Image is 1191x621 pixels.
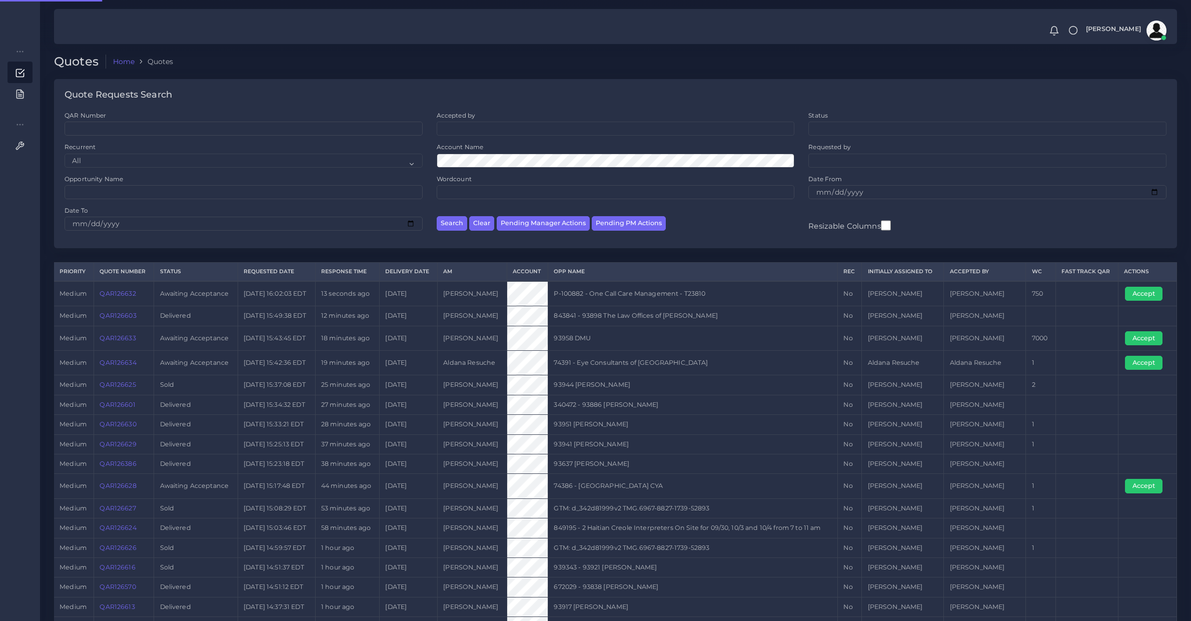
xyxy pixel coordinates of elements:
td: Aldana Resuche [438,350,507,375]
td: [DATE] [380,281,438,306]
td: [PERSON_NAME] [438,281,507,306]
span: medium [60,544,87,551]
td: [PERSON_NAME] [944,518,1026,538]
th: Delivery Date [380,263,438,281]
td: [PERSON_NAME] [438,597,507,616]
td: No [838,415,862,434]
label: Requested by [808,143,851,151]
td: 25 minutes ago [315,375,379,395]
td: [PERSON_NAME] [862,306,944,326]
td: [PERSON_NAME] [438,538,507,557]
a: QAR126634 [100,359,136,366]
td: GTM: d_342d81999v2 TMG.6967-8827-1739-52893 [548,538,838,557]
td: [DATE] [380,350,438,375]
th: Fast Track QAR [1055,263,1118,281]
span: medium [60,583,87,590]
td: [PERSON_NAME] [944,454,1026,473]
td: 1 hour ago [315,597,379,616]
td: [DATE] 14:37:31 EDT [238,597,315,616]
td: 93917 [PERSON_NAME] [548,597,838,616]
td: [DATE] [380,498,438,518]
td: [PERSON_NAME] [862,415,944,434]
a: QAR126630 [100,420,136,428]
label: Date To [65,206,88,215]
a: QAR126601 [100,401,135,408]
td: 13 seconds ago [315,281,379,306]
td: [DATE] 15:23:18 EDT [238,454,315,473]
td: [PERSON_NAME] [862,395,944,414]
td: 1 [1026,538,1055,557]
td: No [838,518,862,538]
th: Priority [54,263,94,281]
td: [DATE] [380,597,438,616]
button: Clear [469,216,494,231]
span: medium [60,482,87,489]
span: medium [60,401,87,408]
td: Delivered [154,434,238,454]
label: Opportunity Name [65,175,123,183]
td: 340472 - 93886 [PERSON_NAME] [548,395,838,414]
td: [PERSON_NAME] [438,577,507,597]
td: 18 minutes ago [315,326,379,350]
a: QAR126570 [100,583,136,590]
td: 849195 - 2 Haitian Creole Interpreters On Site for 09/30, 10/3 and 10/4 from 7 to 11 am [548,518,838,538]
label: Wordcount [437,175,472,183]
span: medium [60,334,87,342]
td: Awaiting Acceptance [154,474,238,498]
td: 750 [1026,281,1055,306]
td: [PERSON_NAME] [944,415,1026,434]
a: QAR126627 [100,504,136,512]
td: [PERSON_NAME] [944,434,1026,454]
td: 93637 [PERSON_NAME] [548,454,838,473]
img: avatar [1146,21,1166,41]
label: Resizable Columns [808,219,890,232]
td: 1 [1026,498,1055,518]
td: [DATE] 16:02:03 EDT [238,281,315,306]
td: 12 minutes ago [315,306,379,326]
a: QAR126386 [100,460,136,467]
td: Awaiting Acceptance [154,281,238,306]
td: [PERSON_NAME] [944,474,1026,498]
td: No [838,454,862,473]
td: [DATE] 15:17:48 EDT [238,474,315,498]
td: 38 minutes ago [315,454,379,473]
td: 1 [1026,474,1055,498]
a: QAR126616 [100,563,135,571]
td: 53 minutes ago [315,498,379,518]
td: Delivered [154,454,238,473]
a: Accept [1125,334,1169,341]
td: Sold [154,375,238,395]
td: Awaiting Acceptance [154,326,238,350]
span: [PERSON_NAME] [1086,26,1141,33]
td: Delivered [154,415,238,434]
td: [DATE] 15:33:21 EDT [238,415,315,434]
td: 19 minutes ago [315,350,379,375]
td: 939343 - 93921 [PERSON_NAME] [548,557,838,577]
td: [PERSON_NAME] [944,557,1026,577]
th: WC [1026,263,1055,281]
td: [PERSON_NAME] [944,538,1026,557]
td: Aldana Resuche [862,350,944,375]
td: [PERSON_NAME] [862,577,944,597]
td: [DATE] [380,557,438,577]
td: 1 hour ago [315,538,379,557]
td: [PERSON_NAME] [438,557,507,577]
label: QAR Number [65,111,106,120]
a: QAR126628 [100,482,136,489]
td: No [838,474,862,498]
td: [PERSON_NAME] [438,454,507,473]
label: Recurrent [65,143,96,151]
span: medium [60,381,87,388]
th: Account [507,263,548,281]
td: [DATE] 14:51:12 EDT [238,577,315,597]
td: No [838,395,862,414]
td: Delivered [154,597,238,616]
span: medium [60,420,87,428]
th: REC [838,263,862,281]
label: Accepted by [437,111,476,120]
th: Requested Date [238,263,315,281]
td: [PERSON_NAME] [862,518,944,538]
span: medium [60,504,87,512]
td: [DATE] 15:49:38 EDT [238,306,315,326]
td: Aldana Resuche [944,350,1026,375]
